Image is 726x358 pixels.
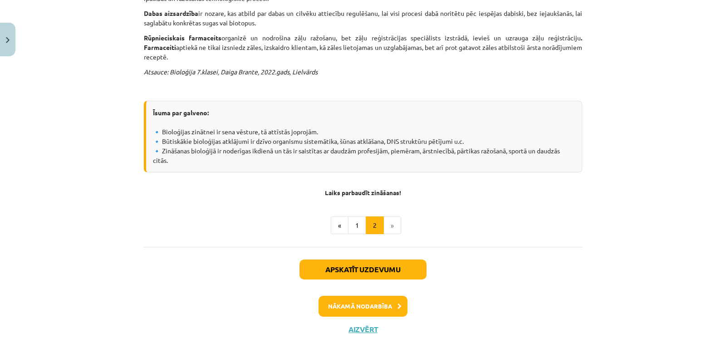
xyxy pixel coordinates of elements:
b: Rūpnieciskais farmaceits [144,34,221,42]
b: Dabas aizsardzība [144,9,198,17]
button: 1 [348,216,366,235]
strong: Īsuma par galveno: [153,108,209,117]
div: 🔹 Bioloģijas zinātnei ir sena vēsture, tā attīstās joprojām. 🔹 Būtiskākie bioloģijas atklājumi ir... [144,101,582,172]
p: organizē un nodrošina zāļu ražošanu, bet zāļu reģistrācijas speciālists izstrādā, ievieš un uzrau... [144,33,582,62]
em: Atsauce: Bioloģija 7.klasei, Daiga Brante, 2022.gads, Lielvārds [144,68,318,76]
img: icon-close-lesson-0947bae3869378f0d4975bcd49f059093ad1ed9edebbc8119c70593378902aed.svg [6,37,10,43]
nav: Page navigation example [144,216,582,235]
p: ir nozare, kas atbild par dabas un cilvēku attiecību regulēšanu, lai visi procesi dabā noritētu p... [144,9,582,28]
button: Nākamā nodarbība [319,296,407,317]
button: « [331,216,348,235]
strong: Laiks parbaudīt zināšanas! [325,188,401,196]
b: . Farmaceiti [144,34,582,51]
button: Apskatīt uzdevumu [299,260,427,280]
button: Aizvērt [346,325,380,334]
button: 2 [366,216,384,235]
